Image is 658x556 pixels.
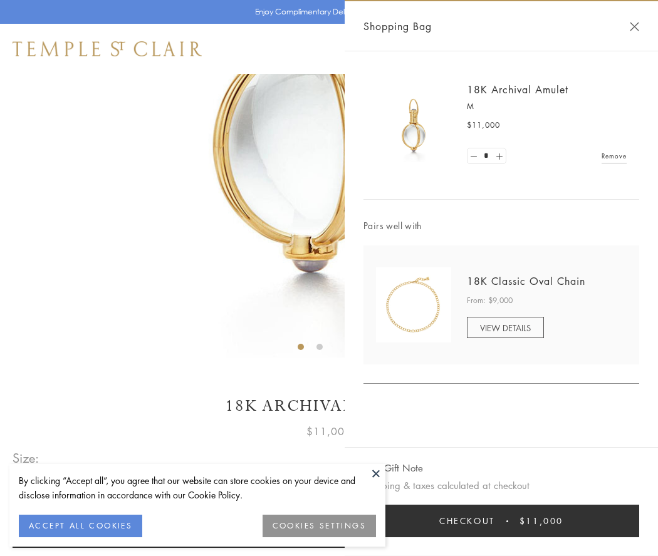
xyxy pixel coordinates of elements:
[363,460,423,476] button: Add Gift Note
[363,505,639,537] button: Checkout $11,000
[363,478,639,493] p: Shipping & taxes calculated at checkout
[439,514,495,528] span: Checkout
[263,515,376,537] button: COOKIES SETTINGS
[467,294,513,307] span: From: $9,000
[13,448,40,468] span: Size:
[467,274,585,288] a: 18K Classic Oval Chain
[13,395,645,417] h1: 18K Archival Amulet
[19,473,376,502] div: By clicking “Accept all”, you agree that our website can store cookies on your device and disclos...
[493,148,505,164] a: Set quantity to 2
[376,88,451,163] img: 18K Archival Amulet
[363,219,639,233] span: Pairs well with
[255,6,397,18] p: Enjoy Complimentary Delivery & Returns
[363,18,432,34] span: Shopping Bag
[376,267,451,342] img: N88865-OV18
[306,423,352,440] span: $11,000
[520,514,563,528] span: $11,000
[467,100,627,113] p: M
[467,119,500,131] span: $11,000
[467,83,568,96] a: 18K Archival Amulet
[630,22,639,31] button: Close Shopping Bag
[467,317,544,338] a: VIEW DETAILS
[467,148,480,164] a: Set quantity to 0
[480,322,531,334] span: VIEW DETAILS
[602,149,627,163] a: Remove
[13,41,202,56] img: Temple St. Clair
[19,515,142,537] button: ACCEPT ALL COOKIES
